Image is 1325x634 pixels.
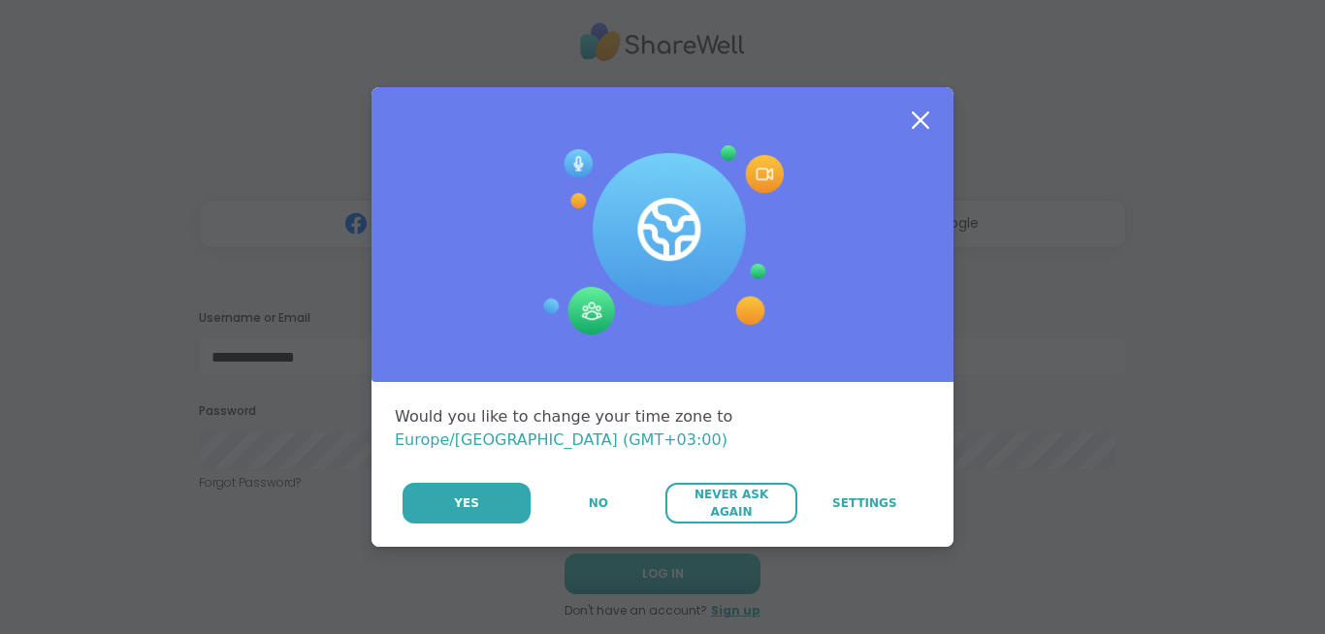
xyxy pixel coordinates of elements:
button: No [533,483,663,523]
img: Session Experience [541,145,784,335]
div: Would you like to change your time zone to [395,405,930,452]
span: No [589,494,608,512]
span: Settings [832,494,897,512]
span: Europe/[GEOGRAPHIC_DATA] (GMT+03:00) [395,430,727,449]
span: Never Ask Again [675,486,787,521]
span: Yes [454,494,479,512]
button: Never Ask Again [665,483,796,523]
a: Settings [799,483,930,523]
button: Yes [403,483,531,523]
